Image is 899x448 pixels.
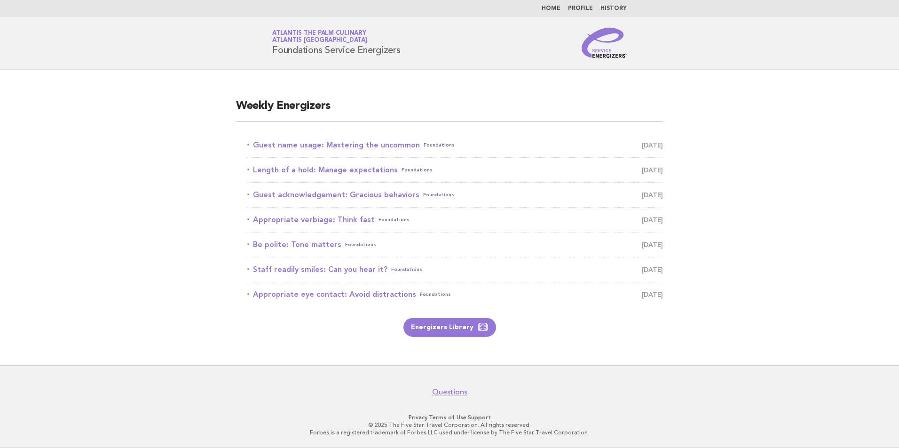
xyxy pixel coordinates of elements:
[162,429,737,436] p: Forbes is a registered trademark of Forbes LLC used under license by The Five Star Travel Corpora...
[391,263,422,276] span: Foundations
[642,263,663,276] span: [DATE]
[403,318,496,337] a: Energizers Library
[247,188,663,201] a: Guest acknowledgement: Gracious behaviorsFoundations [DATE]
[247,238,663,251] a: Be polite: Tone mattersFoundations [DATE]
[600,6,627,11] a: History
[247,288,663,301] a: Appropriate eye contact: Avoid distractionsFoundations [DATE]
[402,163,433,177] span: Foundations
[420,288,451,301] span: Foundations
[642,163,663,177] span: [DATE]
[424,139,455,152] span: Foundations
[642,238,663,251] span: [DATE]
[247,163,663,177] a: Length of a hold: Manage expectationsFoundations [DATE]
[247,263,663,276] a: Staff readily smiles: Can you hear it?Foundations [DATE]
[642,139,663,152] span: [DATE]
[642,188,663,201] span: [DATE]
[542,6,560,11] a: Home
[642,213,663,226] span: [DATE]
[162,414,737,421] p: · ·
[272,31,401,55] h1: Foundations Service Energizers
[429,414,466,421] a: Terms of Use
[409,414,427,421] a: Privacy
[272,38,367,44] span: Atlantis [GEOGRAPHIC_DATA]
[642,288,663,301] span: [DATE]
[236,99,663,122] h2: Weekly Energizers
[247,213,663,226] a: Appropriate verbiage: Think fastFoundations [DATE]
[568,6,593,11] a: Profile
[162,421,737,429] p: © 2025 The Five Star Travel Corporation. All rights reserved.
[247,139,663,152] a: Guest name usage: Mastering the uncommonFoundations [DATE]
[379,213,410,226] span: Foundations
[272,30,367,43] a: Atlantis The Palm CulinaryAtlantis [GEOGRAPHIC_DATA]
[468,414,491,421] a: Support
[432,387,467,397] a: Questions
[582,28,627,58] img: Service Energizers
[345,238,376,251] span: Foundations
[423,188,454,201] span: Foundations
